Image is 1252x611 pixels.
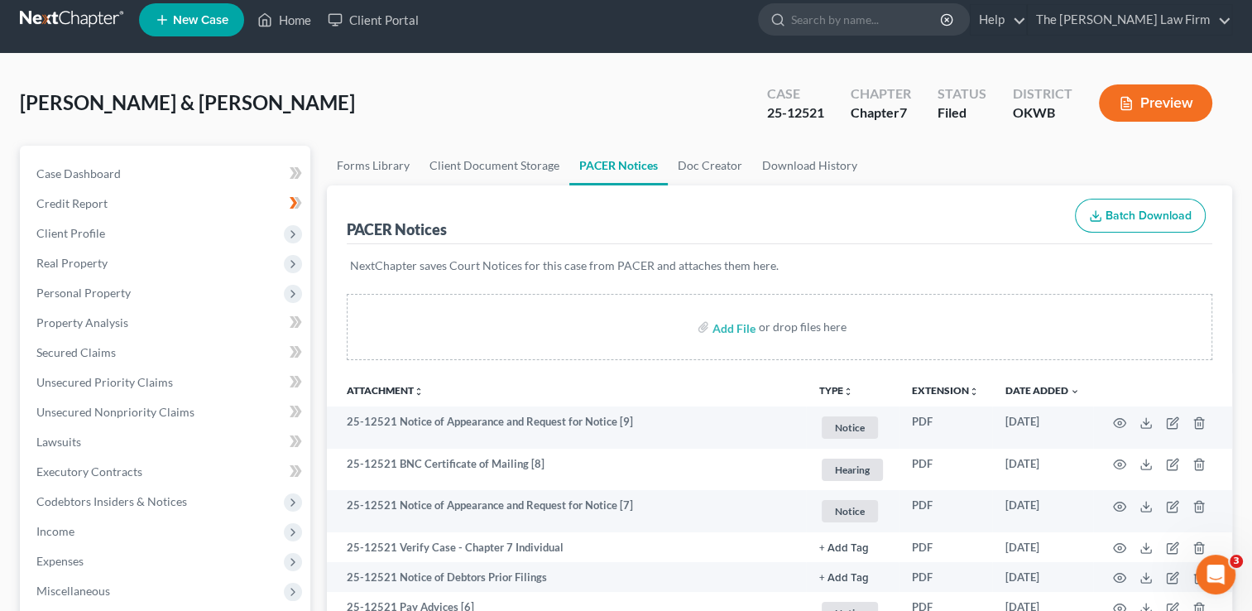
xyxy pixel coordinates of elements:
span: Credit Report [36,196,108,210]
td: 25-12521 Notice of Appearance and Request for Notice [9] [327,407,806,449]
td: [DATE] [992,532,1093,562]
a: Unsecured Nonpriority Claims [23,397,310,427]
span: Secured Claims [36,345,116,359]
a: Hearing [819,456,885,484]
span: Property Analysis [36,315,128,330]
a: + Add Tag [819,570,885,585]
td: 25-12521 Notice of Appearance and Request for Notice [7] [327,490,806,532]
a: Client Portal [319,5,427,35]
td: [DATE] [992,562,1093,592]
span: Client Profile [36,226,105,240]
span: Miscellaneous [36,584,110,598]
button: Preview [1099,84,1212,122]
span: Lawsuits [36,435,81,449]
span: Real Property [36,256,108,270]
div: OKWB [1013,103,1072,123]
div: Chapter [851,103,911,123]
span: Batch Download [1106,209,1192,223]
a: Secured Claims [23,338,310,368]
span: Unsecured Priority Claims [36,375,173,389]
span: Expenses [36,554,84,568]
input: Search by name... [791,4,943,35]
td: 25-12521 Verify Case - Chapter 7 Individual [327,532,806,562]
td: 25-12521 Notice of Debtors Prior Filings [327,562,806,592]
span: Income [36,524,74,538]
div: PACER Notices [347,219,447,239]
a: Forms Library [327,146,420,185]
td: PDF [899,407,992,449]
td: PDF [899,532,992,562]
a: Executory Contracts [23,457,310,487]
iframe: Intercom live chat [1196,555,1235,594]
a: Notice [819,414,885,441]
span: Personal Property [36,286,131,300]
button: + Add Tag [819,543,869,554]
td: PDF [899,562,992,592]
span: Notice [822,416,878,439]
span: Notice [822,500,878,522]
div: District [1013,84,1072,103]
div: or drop files here [759,319,847,335]
td: PDF [899,490,992,532]
a: Lawsuits [23,427,310,457]
a: Property Analysis [23,308,310,338]
a: Credit Report [23,189,310,219]
a: Extensionunfold_more [912,384,979,397]
a: Case Dashboard [23,159,310,189]
div: 25-12521 [767,103,824,123]
i: unfold_more [969,387,979,397]
a: + Add Tag [819,540,885,556]
td: [DATE] [992,407,1093,449]
span: Executory Contracts [36,464,142,479]
div: Chapter [851,84,911,103]
i: unfold_more [414,387,424,397]
span: Codebtors Insiders & Notices [36,494,187,508]
div: Status [938,84,986,103]
a: Date Added expand_more [1005,384,1080,397]
a: Help [971,5,1026,35]
i: expand_more [1070,387,1080,397]
a: PACER Notices [569,146,668,185]
div: Case [767,84,824,103]
span: Hearing [822,459,883,481]
td: [DATE] [992,449,1093,491]
a: Unsecured Priority Claims [23,368,310,397]
td: PDF [899,449,992,491]
button: Batch Download [1075,199,1206,233]
p: NextChapter saves Court Notices for this case from PACER and attaches them here. [350,257,1209,274]
a: Attachmentunfold_more [347,384,424,397]
span: 7 [899,104,907,120]
a: Home [249,5,319,35]
div: Filed [938,103,986,123]
span: 3 [1230,555,1243,568]
button: TYPEunfold_more [819,386,853,397]
a: Doc Creator [668,146,752,185]
button: + Add Tag [819,573,869,584]
a: Download History [752,146,867,185]
span: Case Dashboard [36,166,121,180]
a: Notice [819,498,885,525]
span: [PERSON_NAME] & [PERSON_NAME] [20,90,355,114]
i: unfold_more [843,387,853,397]
td: 25-12521 BNC Certificate of Mailing [8] [327,449,806,491]
td: [DATE] [992,490,1093,532]
span: New Case [173,14,228,26]
a: The [PERSON_NAME] Law Firm [1028,5,1231,35]
span: Unsecured Nonpriority Claims [36,405,194,419]
a: Client Document Storage [420,146,569,185]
